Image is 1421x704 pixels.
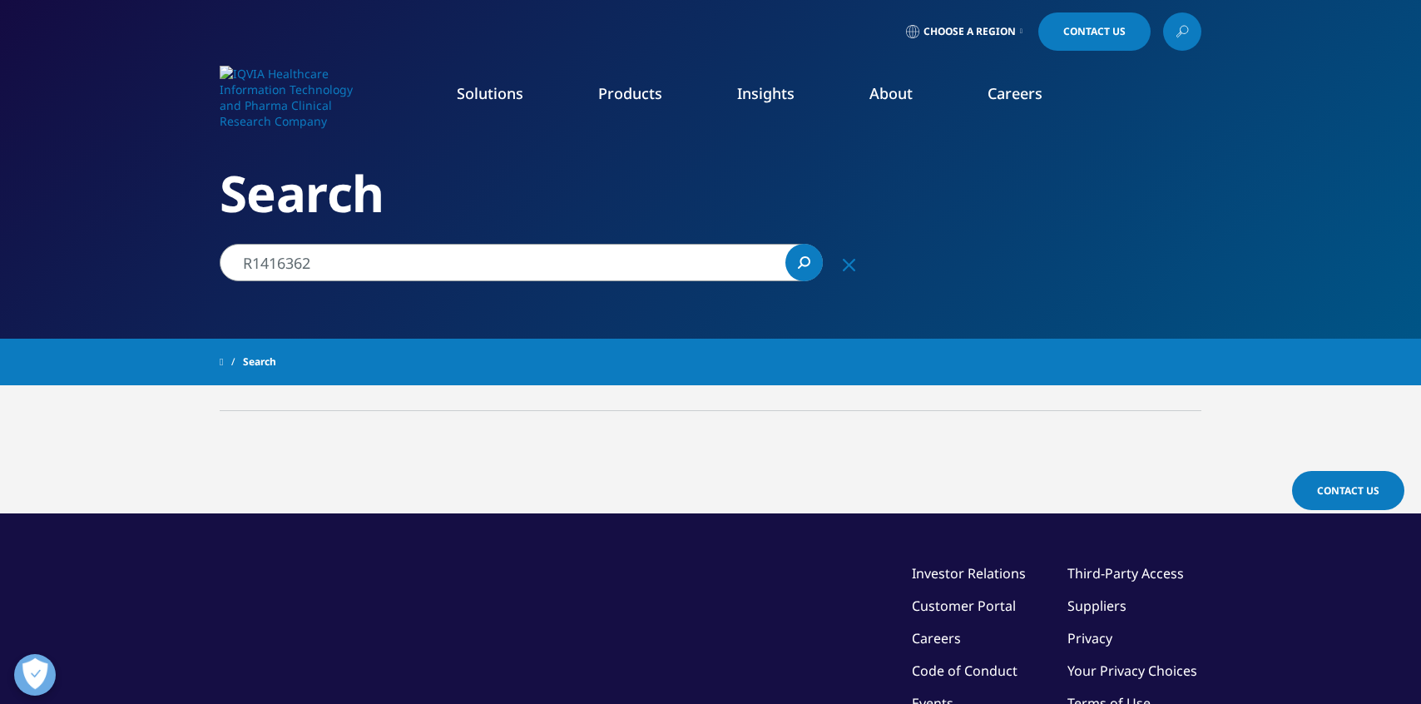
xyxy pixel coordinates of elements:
[737,83,795,103] a: Insights
[829,244,869,284] div: Clear
[1292,471,1404,510] a: Contact Us
[912,629,961,647] a: Careers
[457,83,523,103] a: Solutions
[923,25,1016,38] span: Choose a Region
[912,564,1026,583] a: Investor Relations
[912,662,1017,680] a: Code of Conduct
[1067,629,1112,647] a: Privacy
[988,83,1042,103] a: Careers
[1067,597,1126,615] a: Suppliers
[220,244,823,281] input: Search
[1067,564,1184,583] a: Third-Party Access
[798,256,810,269] svg: Search
[785,244,823,281] a: Search
[598,83,662,103] a: Products
[359,58,1201,136] nav: Primary
[220,162,1201,225] h2: Search
[869,83,913,103] a: About
[14,654,56,696] button: Open Preferences
[1317,483,1379,498] span: Contact Us
[243,347,276,377] span: Search
[1067,662,1201,680] a: Your Privacy Choices
[843,259,855,271] svg: Clear
[220,66,353,129] img: IQVIA Healthcare Information Technology and Pharma Clinical Research Company
[1038,12,1151,51] a: Contact Us
[912,597,1016,615] a: Customer Portal
[1063,27,1126,37] span: Contact Us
